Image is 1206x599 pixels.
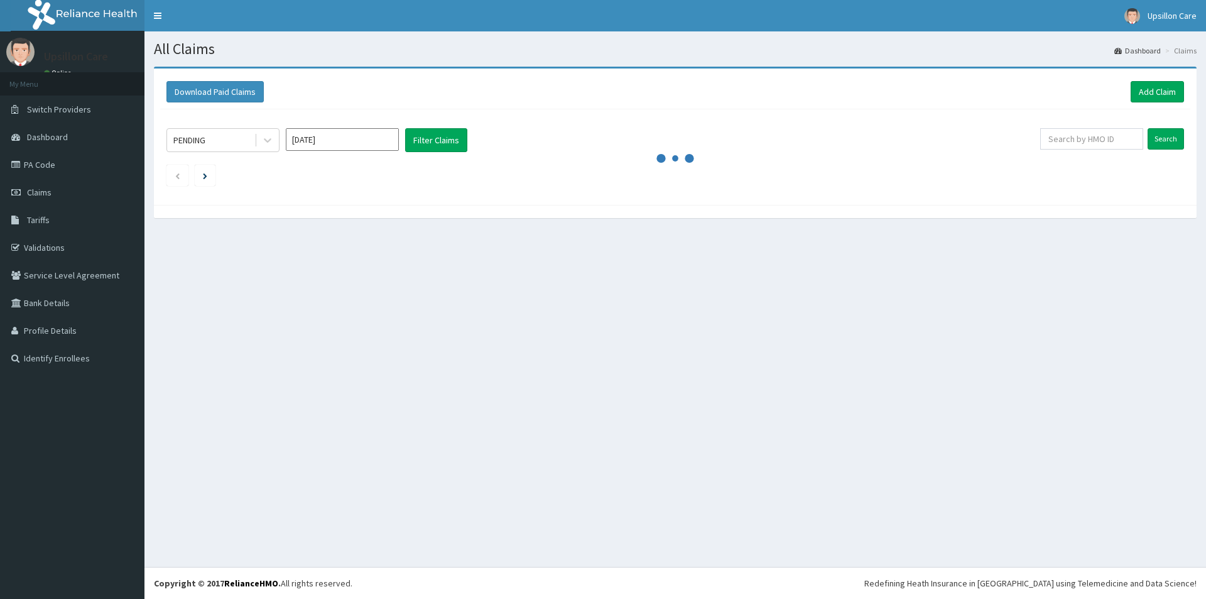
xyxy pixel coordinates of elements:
span: Claims [27,187,52,198]
input: Select Month and Year [286,128,399,151]
button: Filter Claims [405,128,467,152]
a: Online [44,69,74,77]
a: Dashboard [1114,45,1161,56]
button: Download Paid Claims [166,81,264,102]
svg: audio-loading [656,140,694,177]
div: Redefining Heath Insurance in [GEOGRAPHIC_DATA] using Telemedicine and Data Science! [864,577,1197,590]
footer: All rights reserved. [144,567,1206,599]
input: Search by HMO ID [1040,128,1143,150]
a: Previous page [175,170,180,181]
span: Tariffs [27,214,50,226]
span: Dashboard [27,131,68,143]
li: Claims [1162,45,1197,56]
a: Add Claim [1131,81,1184,102]
div: PENDING [173,134,205,146]
span: Upsillon Care [1148,10,1197,21]
img: User Image [1124,8,1140,24]
input: Search [1148,128,1184,150]
img: User Image [6,38,35,66]
strong: Copyright © 2017 . [154,578,281,589]
p: Upsillon Care [44,51,108,62]
h1: All Claims [154,41,1197,57]
a: Next page [203,170,207,181]
a: RelianceHMO [224,578,278,589]
span: Switch Providers [27,104,91,115]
